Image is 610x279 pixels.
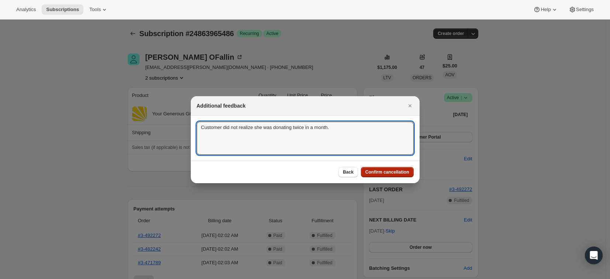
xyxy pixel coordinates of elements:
[16,7,36,13] span: Analytics
[12,4,40,15] button: Analytics
[197,102,246,109] h2: Additional feedback
[361,167,414,177] button: Confirm cancellation
[529,4,562,15] button: Help
[197,122,414,155] textarea: Customer did not realize she was donating twice in a month.
[365,169,409,175] span: Confirm cancellation
[89,7,101,13] span: Tools
[338,167,358,177] button: Back
[541,7,551,13] span: Help
[564,4,598,15] button: Settings
[405,101,415,111] button: Close
[85,4,113,15] button: Tools
[343,169,354,175] span: Back
[585,247,603,264] div: Open Intercom Messenger
[576,7,594,13] span: Settings
[42,4,83,15] button: Subscriptions
[46,7,79,13] span: Subscriptions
